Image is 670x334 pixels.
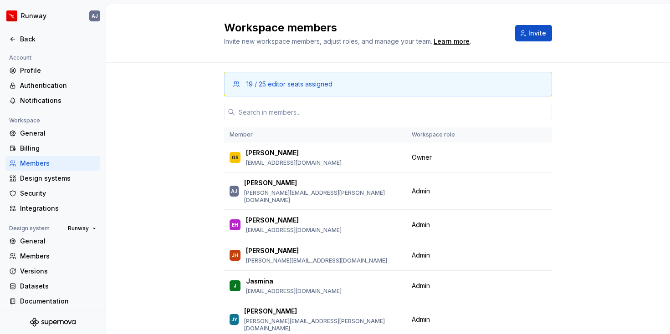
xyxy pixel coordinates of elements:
p: [PERSON_NAME][EMAIL_ADDRESS][PERSON_NAME][DOMAIN_NAME] [244,189,401,204]
p: [PERSON_NAME] [246,246,299,255]
span: Admin [412,251,430,260]
div: AJ [231,187,237,196]
h2: Workspace members [224,20,504,35]
div: Versions [20,267,97,276]
span: Invite new workspace members, adjust roles, and manage your team. [224,37,432,45]
div: Security [20,189,97,198]
a: Learn more [434,37,470,46]
a: Design systems [5,171,100,186]
a: Billing [5,141,100,156]
span: Owner [412,153,432,162]
a: Security [5,186,100,201]
div: Account [5,52,35,63]
p: [EMAIL_ADDRESS][DOMAIN_NAME] [246,159,342,167]
div: Billing [20,144,97,153]
span: Admin [412,315,430,324]
p: [PERSON_NAME][EMAIL_ADDRESS][DOMAIN_NAME] [246,257,387,264]
a: Members [5,156,100,171]
div: AJ [92,12,98,20]
span: Admin [412,281,430,290]
div: Documentation [20,297,97,306]
div: Design system [5,223,53,234]
a: Members [5,249,100,263]
span: . [432,38,471,45]
span: Runway [68,225,89,232]
div: JY [231,315,237,324]
button: Invite [515,25,552,41]
div: J [234,281,236,290]
span: Admin [412,220,430,229]
p: [PERSON_NAME] [244,178,297,187]
a: General [5,126,100,141]
th: Member [224,127,406,142]
div: Runway [21,11,46,20]
p: [PERSON_NAME][EMAIL_ADDRESS][PERSON_NAME][DOMAIN_NAME] [244,318,401,332]
div: General [20,129,97,138]
p: [PERSON_NAME] [244,307,297,316]
div: EH [232,220,238,229]
a: Authentication [5,78,100,93]
input: Search in members... [235,104,552,120]
a: Back [5,32,100,46]
div: JH [232,251,238,260]
span: Admin [412,187,430,196]
a: Profile [5,63,100,78]
div: Profile [20,66,97,75]
div: Authentication [20,81,97,90]
div: Members [20,159,97,168]
div: Notifications [20,96,97,105]
p: Jasmina [246,277,273,286]
a: Versions [5,264,100,278]
p: [EMAIL_ADDRESS][DOMAIN_NAME] [246,227,342,234]
th: Workspace role [406,127,476,142]
p: [EMAIL_ADDRESS][DOMAIN_NAME] [246,288,342,295]
div: Back [20,35,97,44]
p: [PERSON_NAME] [246,216,299,225]
a: Notifications [5,93,100,108]
div: General [20,237,97,246]
img: 6b187050-a3ed-48aa-8485-808e17fcee26.png [6,10,17,21]
div: Workspace [5,115,44,126]
div: Integrations [20,204,97,213]
a: General [5,234,100,248]
div: GS [232,153,239,162]
div: 19 / 25 editor seats assigned [246,80,332,89]
svg: Supernova Logo [30,318,76,327]
a: Integrations [5,201,100,216]
button: RunwayAJ [2,6,104,26]
div: Design systems [20,174,97,183]
p: [PERSON_NAME] [246,148,299,157]
div: Members [20,252,97,261]
div: Datasets [20,282,97,291]
a: Datasets [5,279,100,294]
span: Invite [528,29,546,38]
a: Documentation [5,294,100,309]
